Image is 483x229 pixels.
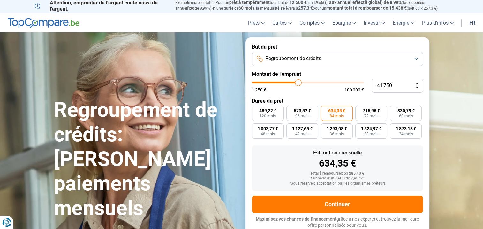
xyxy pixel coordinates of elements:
[399,132,413,136] span: 24 mois
[257,181,418,186] div: *Sous réserve d'acceptation par les organismes prêteurs
[389,13,418,32] a: Énergie
[252,71,423,77] label: Montant de l'emprunt
[257,176,418,181] div: Sur base d'un TAEG de 7,45 %*
[252,196,423,213] button: Continuer
[415,83,418,89] span: €
[244,13,268,32] a: Prêts
[256,217,336,222] span: Maximisez vos chances de financement
[364,114,378,118] span: 72 mois
[295,132,309,136] span: 42 mois
[295,114,309,118] span: 96 mois
[361,126,381,131] span: 1 524,97 €
[238,5,254,11] span: 60 mois
[360,13,389,32] a: Investir
[328,108,345,113] span: 634,35 €
[326,5,407,11] span: montant total à rembourser de 15.438 €
[187,5,195,11] span: fixe
[399,114,413,118] span: 60 mois
[294,108,311,113] span: 573,52 €
[54,98,238,221] h1: Regroupement de crédits: [PERSON_NAME] paiements mensuels
[257,150,418,155] div: Estimation mensuelle
[298,5,313,11] span: 257,3 €
[396,126,416,131] span: 1 873,18 €
[258,126,278,131] span: 1 003,77 €
[257,171,418,176] div: Total à rembourser: 53 285,40 €
[252,98,423,104] label: Durée du prêt
[252,216,423,229] p: grâce à nos experts et trouvez la meilleure offre personnalisée pour vous.
[330,114,344,118] span: 84 mois
[268,13,296,32] a: Cartes
[363,108,380,113] span: 715,96 €
[465,13,479,32] a: fr
[327,126,347,131] span: 1 293,08 €
[259,108,276,113] span: 489,22 €
[418,13,457,32] a: Plus d'infos
[252,52,423,66] button: Regroupement de crédits
[292,126,313,131] span: 1 127,65 €
[397,108,414,113] span: 830,79 €
[252,44,423,50] label: But du prêt
[8,18,79,28] img: TopCompare
[252,88,266,92] span: 1 250 €
[257,159,418,168] div: 634,35 €
[328,13,360,32] a: Épargne
[296,13,328,32] a: Comptes
[330,132,344,136] span: 36 mois
[260,114,276,118] span: 120 mois
[364,132,378,136] span: 30 mois
[261,132,275,136] span: 48 mois
[265,55,321,62] span: Regroupement de crédits
[344,88,364,92] span: 100 000 €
